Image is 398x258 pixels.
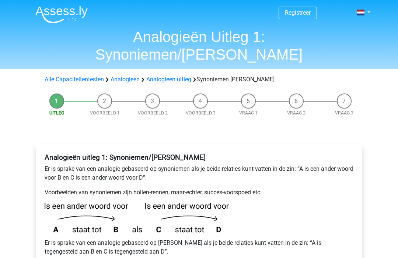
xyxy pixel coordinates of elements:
a: Analogieen [111,76,140,83]
p: Er is sprake van een analogie gebaseerd op [PERSON_NAME] als je beide relaties kunt vatten in de ... [45,238,353,256]
a: Voorbeeld 1 [90,110,120,116]
a: Registreer [285,9,311,16]
a: Vraag 1 [239,110,258,116]
div: Synoniemen [PERSON_NAME] [42,75,356,84]
a: Uitleg [49,110,64,116]
p: Voorbeelden van synoniemen zijn hollen-rennen, maar-echter, succes-voorspoed etc. [45,188,353,197]
b: Analogieën uitleg 1: Synoniemen/[PERSON_NAME] [45,153,206,162]
a: Voorbeeld 2 [138,110,168,116]
a: Analogieen uitleg [146,76,191,83]
a: Vraag 3 [335,110,353,116]
a: Alle Capaciteitentesten [45,76,104,83]
img: Assessly [35,6,88,23]
p: Er is sprake van een analogie gebaseerd op synoniemen als je beide relaties kunt vatten in de zin... [45,165,353,182]
a: Vraag 2 [287,110,306,116]
a: Voorbeeld 3 [186,110,216,116]
h1: Analogieën Uitleg 1: Synoniemen/[PERSON_NAME] [29,28,369,63]
img: analogies_pattern1.png [45,203,229,233]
